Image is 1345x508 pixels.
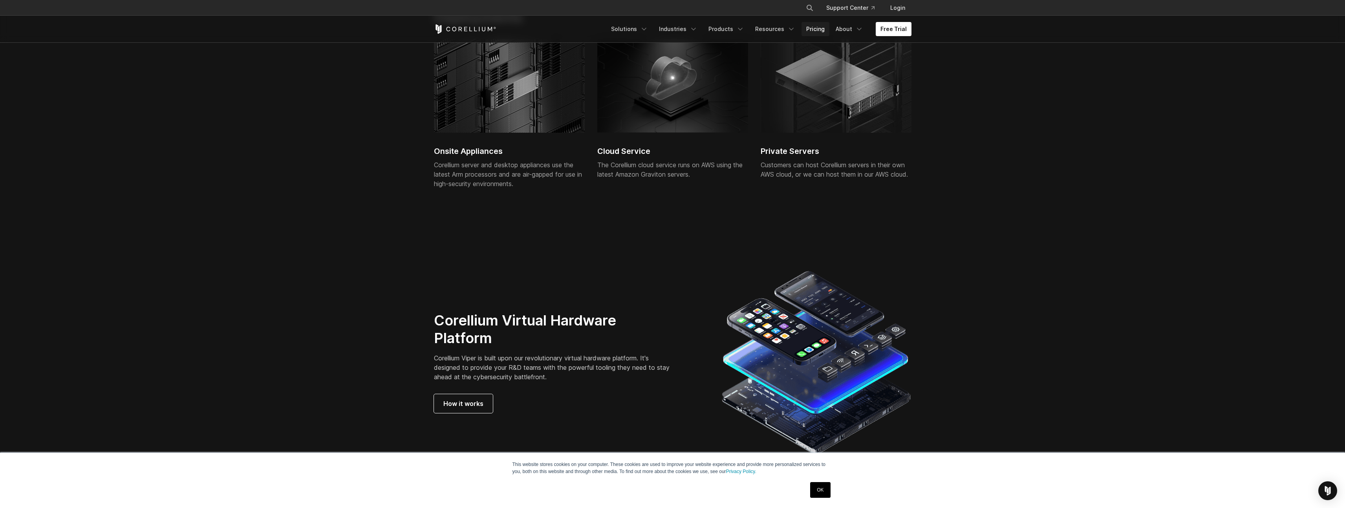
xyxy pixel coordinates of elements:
[434,145,585,157] h2: Onsite Appliances
[434,353,676,382] p: Corellium Viper is built upon our revolutionary virtual hardware platform. It's designed to provi...
[831,22,868,36] a: About
[606,22,653,36] a: Solutions
[761,160,911,179] div: Customers can host Corellium servers in their own AWS cloud, or we can host them in our AWS cloud.
[803,1,817,15] button: Search
[884,1,911,15] a: Login
[876,22,911,36] a: Free Trial
[434,160,585,188] div: Corellium server and desktop appliances use the latest Arm processors and are air-gapped for use ...
[704,22,749,36] a: Products
[761,145,911,157] h2: Private Servers
[434,39,585,133] img: Onsite Appliances for Corellium server and desktop appliances
[597,160,748,179] div: The Corellium cloud service runs on AWS using the latest Amazon Graviton servers.
[810,482,830,498] a: OK
[434,394,493,413] a: How it works
[802,22,829,36] a: Pricing
[721,268,911,457] img: Corellium Virtual hardware platform for iOS and Android devices
[761,39,911,133] img: Corellium Viper servers
[597,145,748,157] h2: Cloud Service
[597,39,748,133] img: Corellium platform cloud service
[606,22,911,36] div: Navigation Menu
[654,22,702,36] a: Industries
[750,22,800,36] a: Resources
[434,312,676,347] h2: Corellium Virtual Hardware Platform
[796,1,911,15] div: Navigation Menu
[726,469,756,474] a: Privacy Policy.
[434,24,496,34] a: Corellium Home
[512,461,833,475] p: This website stores cookies on your computer. These cookies are used to improve your website expe...
[443,399,483,408] span: How it works
[820,1,881,15] a: Support Center
[1318,481,1337,500] div: Open Intercom Messenger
